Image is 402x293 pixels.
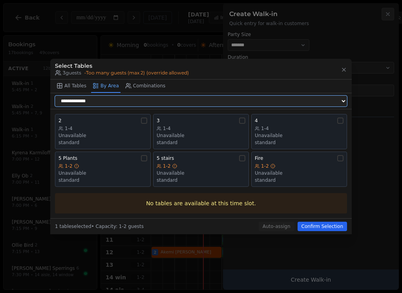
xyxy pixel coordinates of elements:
div: standard [157,139,245,146]
div: Unavailable [58,170,147,176]
button: 41-4Unavailablestandard [251,114,347,149]
div: Unavailable [157,132,245,139]
div: standard [157,177,245,183]
button: 31-4Unavailablestandard [153,114,249,149]
div: standard [58,177,147,183]
div: standard [58,139,147,146]
span: 1-4 [261,125,269,132]
button: 5 Plants1-2Unavailablestandard [55,152,151,187]
span: 3 [157,118,160,124]
button: All Tables [55,80,88,93]
span: 1 table selected • Capacity: 1-2 guests [55,224,144,229]
button: Auto-assign [259,222,294,231]
span: (override allowed) [146,70,189,76]
button: Confirm Selection [298,222,347,231]
span: 5 Plants [58,155,77,161]
h3: Select Tables [55,62,189,70]
button: 21-4Unavailablestandard [55,114,151,149]
div: Unavailable [255,132,344,139]
div: standard [255,139,344,146]
button: 5 stairs1-2Unavailablestandard [153,152,249,187]
span: • Too many guests (max 2) [84,70,189,76]
span: 1-2 [261,163,269,169]
div: Unavailable [255,170,344,176]
p: No tables are available at this time slot. [61,199,341,207]
span: 2 [58,118,62,124]
div: standard [255,177,344,183]
span: 4 [255,118,258,124]
div: Unavailable [157,170,245,176]
div: Unavailable [58,132,147,139]
span: 1-2 [65,163,73,169]
button: Combinations [124,80,167,93]
span: 1-2 [163,163,171,169]
span: 1-4 [65,125,73,132]
span: 5 stairs [157,155,174,161]
span: Fire [255,155,263,161]
button: By Area [91,80,121,93]
span: 1-4 [163,125,171,132]
button: Fire1-2Unavailablestandard [251,152,347,187]
span: 3 guests [55,70,81,76]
